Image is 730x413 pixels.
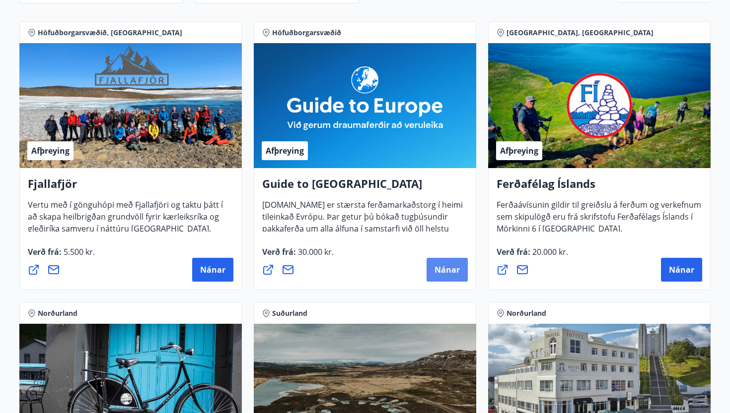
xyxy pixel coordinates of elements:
[272,28,341,38] span: Höfuðborgarsvæðið
[497,246,568,265] span: Verð frá :
[272,308,307,318] span: Suðurland
[38,308,77,318] span: Norðurland
[38,28,182,38] span: Höfuðborgarsvæðið, [GEOGRAPHIC_DATA]
[28,199,223,242] span: Vertu með í gönguhópi með Fjallafjöri og taktu þátt í að skapa heilbrigðan grundvöll fyrir kærlei...
[296,246,334,257] span: 30.000 kr.
[497,199,701,242] span: Ferðaávísunin gildir til greiðslu á ferðum og verkefnum sem skipulögð eru frá skrifstofu Ferðafél...
[262,199,463,266] span: [DOMAIN_NAME] er stærsta ferðamarkaðstorg í heimi tileinkað Evrópu. Þar getur þú bókað tugþúsundi...
[661,258,702,282] button: Nánar
[500,145,538,156] span: Afþreying
[427,258,468,282] button: Nánar
[200,264,225,275] span: Nánar
[262,246,334,265] span: Verð frá :
[28,176,233,199] h4: Fjallafjör
[266,145,304,156] span: Afþreying
[262,176,468,199] h4: Guide to [GEOGRAPHIC_DATA]
[192,258,233,282] button: Nánar
[530,246,568,257] span: 20.000 kr.
[62,246,95,257] span: 5.500 kr.
[28,246,95,265] span: Verð frá :
[435,264,460,275] span: Nánar
[497,176,702,199] h4: Ferðafélag Íslands
[669,264,694,275] span: Nánar
[507,308,546,318] span: Norðurland
[507,28,654,38] span: [GEOGRAPHIC_DATA], [GEOGRAPHIC_DATA]
[31,145,70,156] span: Afþreying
